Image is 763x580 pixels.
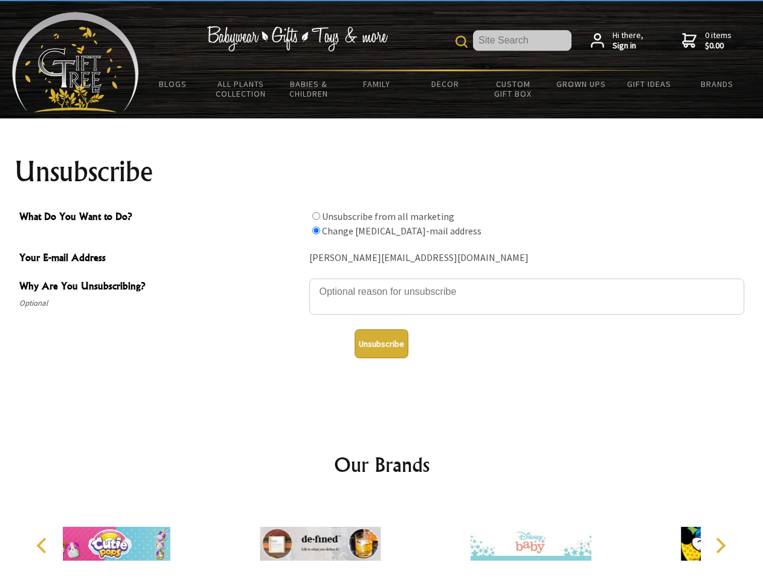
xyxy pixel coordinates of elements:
[322,210,454,222] label: Unsubscribe from all marketing
[30,532,57,559] button: Previous
[24,450,739,479] h2: Our Brands
[312,227,320,234] input: What Do You Want to Do?
[473,30,571,51] input: Site Search
[19,279,303,296] span: Why Are You Unsubscribing?
[456,36,468,48] img: product search
[207,71,275,106] a: All Plants Collection
[309,279,744,315] textarea: Why Are You Unsubscribing?
[312,212,320,220] input: What Do You Want to Do?
[19,250,303,268] span: Your E-mail Address
[309,249,744,268] div: [PERSON_NAME][EMAIL_ADDRESS][DOMAIN_NAME]
[322,225,481,237] label: Change [MEDICAL_DATA]-mail address
[613,40,643,51] strong: Sign in
[547,71,615,97] a: Grown Ups
[12,12,139,112] img: Babyware - Gifts - Toys and more...
[343,71,411,97] a: Family
[139,71,207,97] a: BLOGS
[14,157,749,186] h1: Unsubscribe
[615,71,683,97] a: Gift Ideas
[705,40,732,51] strong: $0.00
[207,26,388,51] img: Babywear - Gifts - Toys & more
[683,71,752,97] a: Brands
[411,71,479,97] a: Decor
[19,209,303,227] span: What Do You Want to Do?
[479,71,547,106] a: Custom Gift Box
[707,532,733,559] button: Next
[682,30,732,51] a: 0 items$0.00
[275,71,343,106] a: Babies & Children
[19,296,303,311] span: Optional
[613,30,643,51] span: Hi there,
[591,30,643,51] a: Hi there,Sign in
[355,329,408,358] button: Unsubscribe
[705,30,732,51] span: 0 items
